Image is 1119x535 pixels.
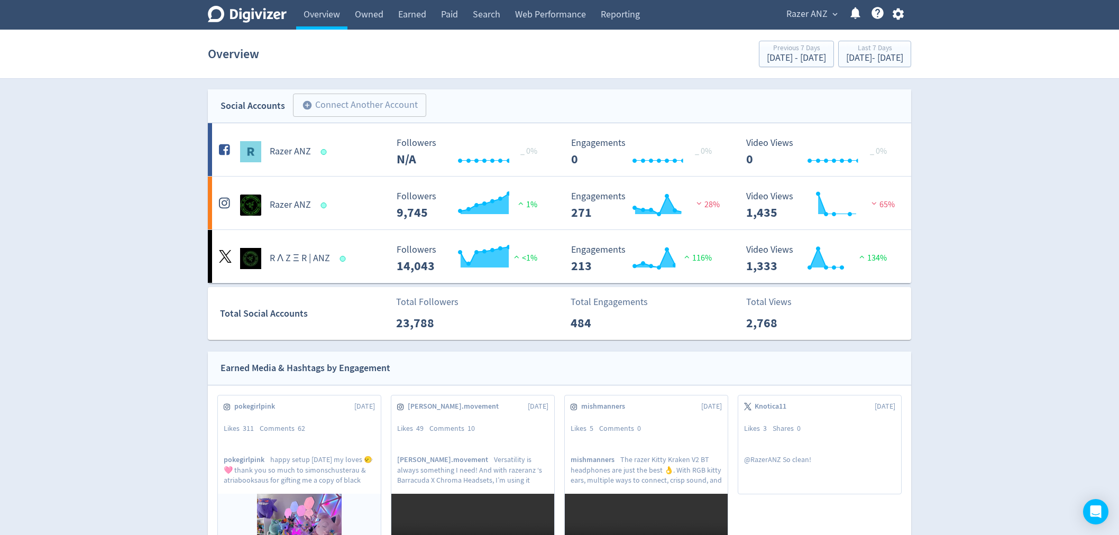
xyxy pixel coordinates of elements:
span: mishmanners [581,401,631,412]
span: 3 [763,423,767,433]
span: 0 [637,423,641,433]
span: 5 [590,423,593,433]
div: Earned Media & Hashtags by Engagement [221,361,390,376]
div: Likes [744,423,773,434]
img: positive-performance.svg [511,253,522,261]
span: [PERSON_NAME].movement [397,455,494,465]
span: 116% [682,253,712,263]
span: pokegirlpink [224,455,270,465]
p: Total Engagements [571,295,648,309]
a: R Λ Z Ξ R | ANZ undefinedR Λ Z Ξ R | ANZ Followers --- Followers 14,043 <1% Engagements 213 Engag... [208,230,911,283]
svg: Video Views 1,333 [741,245,900,273]
button: Razer ANZ [783,6,840,23]
div: Comments [599,423,647,434]
span: Razer ANZ [786,6,828,23]
img: negative-performance.svg [694,199,704,207]
div: Shares [773,423,806,434]
span: 49 [416,423,424,433]
span: _ 0% [520,146,537,156]
h5: R Λ Z Ξ R | ANZ [270,252,330,265]
span: 311 [243,423,254,433]
span: _ 0% [870,146,887,156]
p: 23,788 [396,313,457,333]
svg: Followers --- [391,138,550,166]
h5: Razer ANZ [270,199,311,211]
span: mishmanners [571,455,620,465]
img: negative-performance.svg [869,199,879,207]
div: [DATE] - [DATE] [767,53,826,63]
img: R Λ Z Ξ R | ANZ undefined [240,248,261,269]
span: add_circle [302,100,313,110]
svg: Video Views 0 [741,138,900,166]
p: 2,768 [746,313,807,333]
svg: Engagements 0 [566,138,724,166]
span: Data last synced: 4 Sep 2025, 1:01am (AEST) [340,256,348,262]
div: Likes [397,423,429,434]
span: _ 0% [695,146,712,156]
span: [PERSON_NAME].movement [408,401,505,412]
svg: Engagements 271 [566,191,724,219]
h1: Overview [208,37,259,71]
div: Previous 7 Days [767,44,826,53]
span: 0 [797,423,801,433]
div: Social Accounts [221,98,285,114]
p: Total Views [746,295,807,309]
span: <1% [511,253,537,263]
img: positive-performance.svg [857,253,867,261]
h5: Razer ANZ [270,145,311,158]
div: Total Social Accounts [220,306,389,321]
a: Razer ANZ undefinedRazer ANZ Followers --- _ 0% Followers N/A Engagements 0 Engagements 0 _ 0% Vi... [208,123,911,176]
span: 134% [857,253,887,263]
p: happy setup [DATE] my loves 🙂‍↔️🩷 thank you so much to simonschusterau & atriabooksaus for giftin... [224,455,375,484]
a: Knotica11[DATE]Likes3Shares0@RazerANZ So clean! [738,395,901,493]
p: Versatility is always something I need! And with razeranz ‘s Barracuda X Chroma Headsets, I’m usi... [397,455,548,484]
div: Likes [224,423,260,434]
span: Knotica11 [755,401,792,412]
img: positive-performance.svg [682,253,692,261]
button: Previous 7 Days[DATE] - [DATE] [759,41,834,67]
a: Connect Another Account [285,95,426,117]
svg: Followers --- [391,245,550,273]
svg: Followers --- [391,191,550,219]
img: Razer ANZ undefined [240,195,261,216]
button: Last 7 Days[DATE]- [DATE] [838,41,911,67]
div: Comments [429,423,481,434]
span: expand_more [830,10,840,19]
span: 62 [298,423,305,433]
svg: Engagements 213 [566,245,724,273]
svg: Video Views 1,435 [741,191,900,219]
div: Likes [571,423,599,434]
span: Data last synced: 4 Sep 2025, 12:01pm (AEST) [321,149,330,155]
a: Razer ANZ undefinedRazer ANZ Followers --- Followers 9,745 1% Engagements 271 Engagements 271 28%... [208,177,911,229]
span: Data last synced: 3 Sep 2025, 6:02pm (AEST) [321,202,330,208]
span: pokegirlpink [234,401,281,412]
span: [DATE] [875,401,895,412]
div: Last 7 Days [846,44,903,53]
p: Total Followers [396,295,458,309]
img: Razer ANZ undefined [240,141,261,162]
div: [DATE] - [DATE] [846,53,903,63]
span: 65% [869,199,895,210]
img: positive-performance.svg [516,199,526,207]
span: 1% [516,199,537,210]
button: Connect Another Account [293,94,426,117]
div: Open Intercom Messenger [1083,499,1108,524]
span: [DATE] [701,401,722,412]
p: @RazerANZ So clean! [744,455,811,484]
p: 484 [571,313,631,333]
span: [DATE] [354,401,375,412]
div: Comments [260,423,311,434]
span: [DATE] [528,401,548,412]
p: The razer Kitty Kraken V2 BT headphones are just the best 👌. With RGB kitty ears, multiple ways t... [571,455,722,484]
span: 10 [467,423,475,433]
span: 28% [694,199,720,210]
